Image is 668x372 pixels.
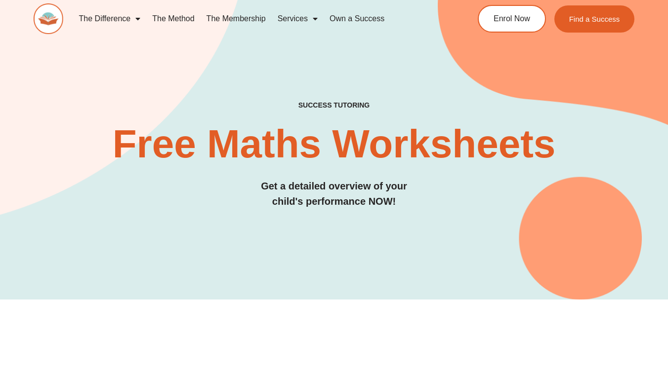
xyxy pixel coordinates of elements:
[146,7,200,30] a: The Method
[34,101,635,110] h4: SUCCESS TUTORING​
[478,5,546,33] a: Enrol Now
[494,15,530,23] span: Enrol Now
[201,7,272,30] a: The Membership
[73,7,444,30] nav: Menu
[272,7,324,30] a: Services
[34,179,635,209] h3: Get a detailed overview of your child's performance NOW!
[569,15,620,23] span: Find a Success
[324,7,390,30] a: Own a Success
[554,5,635,33] a: Find a Success
[34,124,635,164] h2: Free Maths Worksheets​
[73,7,147,30] a: The Difference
